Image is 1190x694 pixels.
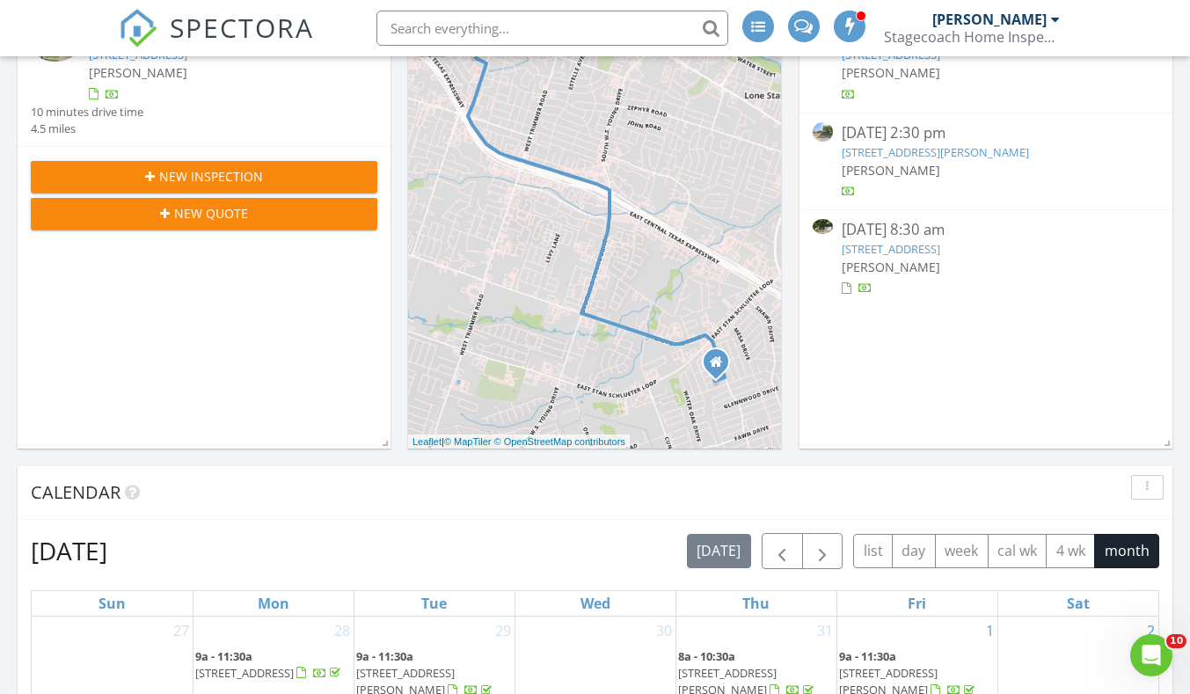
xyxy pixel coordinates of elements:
a: Tuesday [418,591,450,616]
a: Go to July 28, 2025 [331,617,354,645]
a: Thursday [739,591,773,616]
span: [PERSON_NAME] [842,259,940,275]
a: Sunday [95,591,129,616]
span: Calendar [31,480,120,504]
a: [STREET_ADDRESS][PERSON_NAME] [842,144,1029,160]
a: Go to August 2, 2025 [1143,617,1158,645]
span: New Inspection [159,167,263,186]
button: New Quote [31,198,377,230]
div: [DATE] 2:30 pm [842,122,1130,144]
img: streetview [813,122,833,142]
div: | [408,435,630,449]
span: 9a - 11:30a [356,648,413,664]
span: 9a - 11:30a [839,648,896,664]
button: month [1094,534,1159,568]
div: 4.5 miles [31,121,143,137]
div: [PERSON_NAME] [932,11,1047,28]
button: [DATE] [687,534,751,568]
span: 9a - 11:30a [195,648,252,664]
div: Stagecoach Home Inspections, LLC [884,28,1060,46]
a: Friday [904,591,930,616]
button: Next month [802,533,843,569]
span: [PERSON_NAME] [842,162,940,179]
span: 8a - 10:30a [678,648,735,664]
a: Monday [254,591,293,616]
button: New Inspection [31,161,377,193]
a: Wednesday [577,591,614,616]
a: © MapTiler [444,436,492,447]
div: 10 minutes drive time [31,104,143,121]
img: 9363547%2Fcover_photos%2Ft85IhAXqogPlfMquhZUk%2Fsmall.9363547-1756309514225 [813,219,833,234]
button: 4 wk [1046,534,1095,568]
a: [DATE] 8:30 am [STREET_ADDRESS] [PERSON_NAME] [813,219,1159,297]
img: The Best Home Inspection Software - Spectora [119,9,157,47]
button: day [892,534,936,568]
a: Saturday [1063,591,1093,616]
a: 8:30 am [STREET_ADDRESS] [PERSON_NAME] 10 minutes drive time 4.5 miles [31,25,377,137]
span: [PERSON_NAME] [842,64,940,81]
span: New Quote [174,204,248,223]
input: Search everything... [376,11,728,46]
span: [STREET_ADDRESS] [195,665,294,681]
a: Go to July 31, 2025 [814,617,836,645]
span: 10 [1166,634,1186,648]
button: cal wk [988,534,1048,568]
a: [DATE] 12:45 pm [STREET_ADDRESS] [PERSON_NAME] [813,25,1159,103]
a: SPECTORA [119,24,314,61]
iframe: Intercom live chat [1130,634,1172,676]
button: week [935,534,989,568]
a: Go to August 1, 2025 [982,617,997,645]
a: 9a - 11:30a [STREET_ADDRESS] [195,648,344,681]
span: SPECTORA [170,9,314,46]
div: [DATE] 8:30 am [842,219,1130,241]
a: [DATE] 2:30 pm [STREET_ADDRESS][PERSON_NAME] [PERSON_NAME] [813,122,1159,201]
a: Leaflet [412,436,442,447]
button: list [853,534,893,568]
a: Go to July 30, 2025 [653,617,675,645]
a: © OpenStreetMap contributors [494,436,625,447]
a: [STREET_ADDRESS] [842,241,940,257]
button: Previous month [762,533,803,569]
a: Go to July 27, 2025 [170,617,193,645]
div: 4204 Vicki Dr, Killeen, tx TX 76542-8301 [716,362,726,372]
a: 9a - 11:30a [STREET_ADDRESS] [195,647,352,684]
h2: [DATE] [31,533,107,568]
a: Go to July 29, 2025 [492,617,515,645]
span: [PERSON_NAME] [89,64,187,81]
